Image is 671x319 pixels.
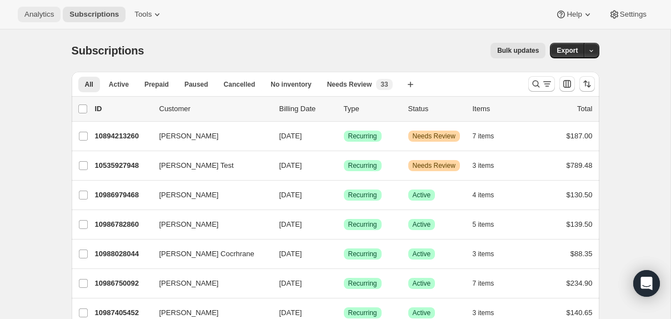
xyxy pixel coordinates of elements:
[95,219,151,230] p: 10986782860
[620,10,647,19] span: Settings
[279,103,335,114] p: Billing Date
[153,157,264,175] button: [PERSON_NAME] Test
[633,270,660,297] div: Open Intercom Messenger
[567,308,593,317] span: $140.65
[408,103,464,114] p: Status
[473,132,494,141] span: 7 items
[95,278,151,289] p: 10986750092
[413,279,431,288] span: Active
[95,217,593,232] div: 10986782860[PERSON_NAME][DATE]SuccessRecurringSuccessActive5 items$139.50
[279,132,302,140] span: [DATE]
[567,279,593,287] span: $234.90
[567,132,593,140] span: $187.00
[550,43,584,58] button: Export
[348,132,377,141] span: Recurring
[95,158,593,173] div: 10535927948[PERSON_NAME] Test[DATE]SuccessRecurringWarningNeeds Review3 items$789.48
[63,7,126,22] button: Subscriptions
[159,131,219,142] span: [PERSON_NAME]
[473,187,507,203] button: 4 items
[95,248,151,260] p: 10988028044
[72,44,144,57] span: Subscriptions
[279,250,302,258] span: [DATE]
[567,191,593,199] span: $130.50
[528,76,555,92] button: Search and filter results
[348,161,377,170] span: Recurring
[279,191,302,199] span: [DATE]
[473,220,494,229] span: 5 items
[95,131,151,142] p: 10894213260
[279,308,302,317] span: [DATE]
[497,46,539,55] span: Bulk updates
[577,103,592,114] p: Total
[153,275,264,292] button: [PERSON_NAME]
[413,161,455,170] span: Needs Review
[159,248,254,260] span: [PERSON_NAME] Cocrhrane
[95,276,593,291] div: 10986750092[PERSON_NAME][DATE]SuccessRecurringSuccessActive7 items$234.90
[490,43,545,58] button: Bulk updates
[348,220,377,229] span: Recurring
[473,250,494,258] span: 3 items
[549,7,599,22] button: Help
[559,76,575,92] button: Customize table column order and visibility
[144,80,169,89] span: Prepaid
[348,191,377,200] span: Recurring
[413,308,431,317] span: Active
[348,250,377,258] span: Recurring
[95,160,151,171] p: 10535927948
[159,307,219,318] span: [PERSON_NAME]
[95,103,151,114] p: ID
[567,220,593,228] span: $139.50
[473,128,507,144] button: 7 items
[473,161,494,170] span: 3 items
[473,276,507,291] button: 7 items
[473,308,494,317] span: 3 items
[473,217,507,232] button: 5 items
[344,103,399,114] div: Type
[24,10,54,19] span: Analytics
[279,220,302,228] span: [DATE]
[380,80,388,89] span: 33
[159,160,234,171] span: [PERSON_NAME] Test
[579,76,595,92] button: Sort the results
[348,308,377,317] span: Recurring
[413,220,431,229] span: Active
[153,186,264,204] button: [PERSON_NAME]
[159,190,219,201] span: [PERSON_NAME]
[413,132,455,141] span: Needs Review
[159,103,271,114] p: Customer
[128,7,169,22] button: Tools
[348,279,377,288] span: Recurring
[567,161,593,170] span: $789.48
[159,278,219,289] span: [PERSON_NAME]
[153,127,264,145] button: [PERSON_NAME]
[134,10,152,19] span: Tools
[570,250,593,258] span: $88.35
[413,191,431,200] span: Active
[567,10,582,19] span: Help
[95,190,151,201] p: 10986979468
[279,161,302,170] span: [DATE]
[473,246,507,262] button: 3 items
[473,103,528,114] div: Items
[153,245,264,263] button: [PERSON_NAME] Cocrhrane
[95,128,593,144] div: 10894213260[PERSON_NAME][DATE]SuccessRecurringWarningNeeds Review7 items$187.00
[473,158,507,173] button: 3 items
[413,250,431,258] span: Active
[153,216,264,233] button: [PERSON_NAME]
[109,80,129,89] span: Active
[557,46,578,55] span: Export
[184,80,208,89] span: Paused
[279,279,302,287] span: [DATE]
[473,191,494,200] span: 4 items
[95,307,151,318] p: 10987405452
[327,80,372,89] span: Needs Review
[402,77,419,92] button: Create new view
[602,7,653,22] button: Settings
[159,219,219,230] span: [PERSON_NAME]
[271,80,311,89] span: No inventory
[95,246,593,262] div: 10988028044[PERSON_NAME] Cocrhrane[DATE]SuccessRecurringSuccessActive3 items$88.35
[95,103,593,114] div: IDCustomerBilling DateTypeStatusItemsTotal
[18,7,61,22] button: Analytics
[69,10,119,19] span: Subscriptions
[95,187,593,203] div: 10986979468[PERSON_NAME][DATE]SuccessRecurringSuccessActive4 items$130.50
